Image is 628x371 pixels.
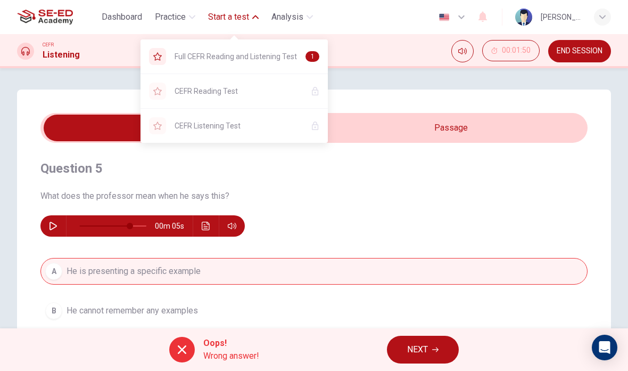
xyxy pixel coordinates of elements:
h4: Question 5 [40,160,588,177]
div: Full CEFR Reading and Listening Test1 [141,39,328,74]
span: Practice [155,11,186,23]
span: CEFR Listening Test [175,119,302,132]
span: END SESSION [557,47,602,55]
span: CEFR Reading Test [175,85,302,98]
button: END SESSION [548,40,611,62]
div: YOU NEED A LICENSE TO ACCESS THIS CONTENT [141,74,328,108]
span: Start a test [208,11,249,23]
button: Dashboard [97,7,146,27]
h1: Listening [43,49,80,61]
button: Analysis [267,7,317,27]
button: 00:01:50 [482,40,540,61]
span: Oops! [203,337,259,350]
a: SE-ED Academy logo [17,6,97,28]
span: Wrong answer! [203,350,259,362]
span: Analysis [271,11,303,23]
div: Mute [451,40,474,62]
span: Dashboard [102,11,142,23]
div: Hide [482,40,540,62]
span: What does the professor mean when he says this? [40,190,588,203]
img: SE-ED Academy logo [17,6,73,28]
div: [PERSON_NAME] [541,11,581,23]
button: Click to see the audio transcription [197,215,214,237]
button: Start a test [204,7,263,27]
span: NEXT [407,342,428,357]
span: Full CEFR Reading and Listening Test [175,50,297,63]
div: YOU NEED A LICENSE TO ACCESS THIS CONTENT [141,109,328,143]
div: Open Intercom Messenger [592,335,617,360]
span: 00m 05s [155,215,193,237]
img: en [437,13,451,21]
button: NEXT [387,336,459,364]
div: 1 [305,51,319,62]
span: CEFR [43,41,54,49]
button: Practice [151,7,200,27]
span: 00:01:50 [502,46,531,55]
img: Profile picture [515,9,532,26]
